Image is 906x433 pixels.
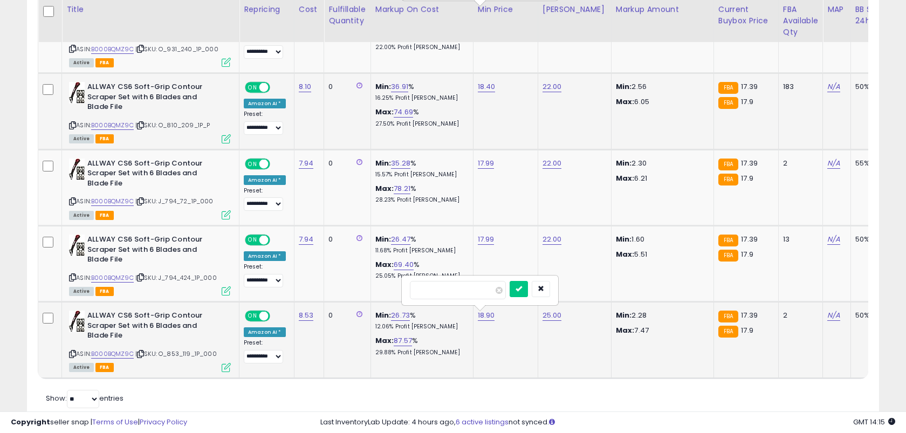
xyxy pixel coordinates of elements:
span: 17.9 [741,249,753,259]
a: 74.69 [394,107,413,118]
a: 22.00 [543,158,562,169]
span: ON [246,312,259,321]
small: FBA [718,97,738,109]
small: FBA [718,235,738,246]
strong: Min: [616,310,632,320]
img: 4174JBo1TjL._SL40_.jpg [69,235,85,256]
a: 17.99 [478,158,495,169]
img: 4174JBo1TjL._SL40_.jpg [69,311,85,332]
a: 69.40 [394,259,414,270]
span: 17.9 [741,325,753,335]
span: OFF [269,83,286,92]
div: 0 [328,159,362,168]
span: | SKU: O_853_119_1P_000 [135,349,217,358]
div: BB Share 24h. [855,4,895,26]
a: N/A [827,158,840,169]
span: All listings currently available for purchase on Amazon [69,363,94,372]
p: 16.25% Profit [PERSON_NAME] [375,94,465,102]
p: 12.06% Profit [PERSON_NAME] [375,323,465,331]
div: MAP [827,4,846,15]
p: 2.28 [616,311,705,320]
span: FBA [95,211,114,220]
small: FBA [718,159,738,170]
b: ALLWAY CS6 Soft-Grip Contour Scraper Set with 6 Blades and Blade File [87,82,218,115]
b: ALLWAY CS6 Soft-Grip Contour Scraper Set with 6 Blades and Blade File [87,311,218,343]
div: Markup Amount [616,4,709,15]
div: 50% [855,311,891,320]
span: FBA [95,363,114,372]
span: 2025-09-9 14:15 GMT [853,417,895,427]
div: Repricing [244,4,290,15]
div: 55% [855,159,891,168]
span: | SKU: J_794_424_1P_000 [135,273,217,282]
a: B000BQMZ9C [91,45,134,54]
span: | SKU: O_810_209_1P_P [135,121,210,129]
span: All listings currently available for purchase on Amazon [69,287,94,296]
a: 78.21 [394,183,410,194]
a: B000BQMZ9C [91,273,134,283]
a: N/A [827,81,840,92]
a: 7.94 [299,158,314,169]
b: Max: [375,107,394,117]
div: Preset: [244,339,286,363]
a: 22.00 [543,234,562,245]
div: Cost [299,4,320,15]
div: Preset: [244,35,286,59]
a: 17.99 [478,234,495,245]
div: % [375,82,465,102]
div: % [375,235,465,255]
b: ALLWAY CS6 Soft-Grip Contour Scraper Set with 6 Blades and Blade File [87,159,218,191]
span: 17.39 [741,81,758,92]
div: 50% [855,235,891,244]
span: ON [246,159,259,168]
strong: Max: [616,325,635,335]
span: 17.39 [741,234,758,244]
div: 0 [328,311,362,320]
a: 25.00 [543,310,562,321]
div: 0 [328,82,362,92]
p: 2.30 [616,159,705,168]
div: Amazon AI * [244,251,286,261]
a: B000BQMZ9C [91,121,134,130]
a: 26.47 [391,234,410,245]
span: 17.39 [741,310,758,320]
a: 22.00 [543,81,562,92]
div: Preset: [244,111,286,135]
div: ASIN: [69,311,231,370]
p: 28.23% Profit [PERSON_NAME] [375,196,465,204]
div: Last InventoryLab Update: 4 hours ago, not synced. [320,417,895,428]
div: Min Price [478,4,533,15]
a: 18.90 [478,310,495,321]
div: Amazon AI * [244,99,286,108]
span: OFF [269,159,286,168]
strong: Copyright [11,417,50,427]
p: 11.68% Profit [PERSON_NAME] [375,247,465,255]
strong: Min: [616,81,632,92]
div: % [375,184,465,204]
b: Min: [375,81,392,92]
span: ON [246,236,259,245]
div: Amazon AI * [244,175,286,185]
span: | SKU: O_931_240_1P_000 [135,45,218,53]
div: Markup on Cost [375,4,469,15]
div: 183 [783,82,814,92]
a: 36.91 [391,81,408,92]
strong: Max: [616,249,635,259]
a: B000BQMZ9C [91,349,134,359]
img: 4174JBo1TjL._SL40_.jpg [69,159,85,180]
span: All listings currently available for purchase on Amazon [69,211,94,220]
span: 17.39 [741,158,758,168]
div: ASIN: [69,235,231,294]
b: Min: [375,310,392,320]
b: ALLWAY CS6 Soft-Grip Contour Scraper Set with 6 Blades and Blade File [87,235,218,267]
p: 15.57% Profit [PERSON_NAME] [375,171,465,178]
b: Max: [375,335,394,346]
div: Fulfillable Quantity [328,4,366,26]
p: 2.56 [616,82,705,92]
strong: Max: [616,173,635,183]
div: seller snap | | [11,417,187,428]
p: 6.21 [616,174,705,183]
a: B000BQMZ9C [91,197,134,206]
b: Min: [375,234,392,244]
b: Min: [375,158,392,168]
